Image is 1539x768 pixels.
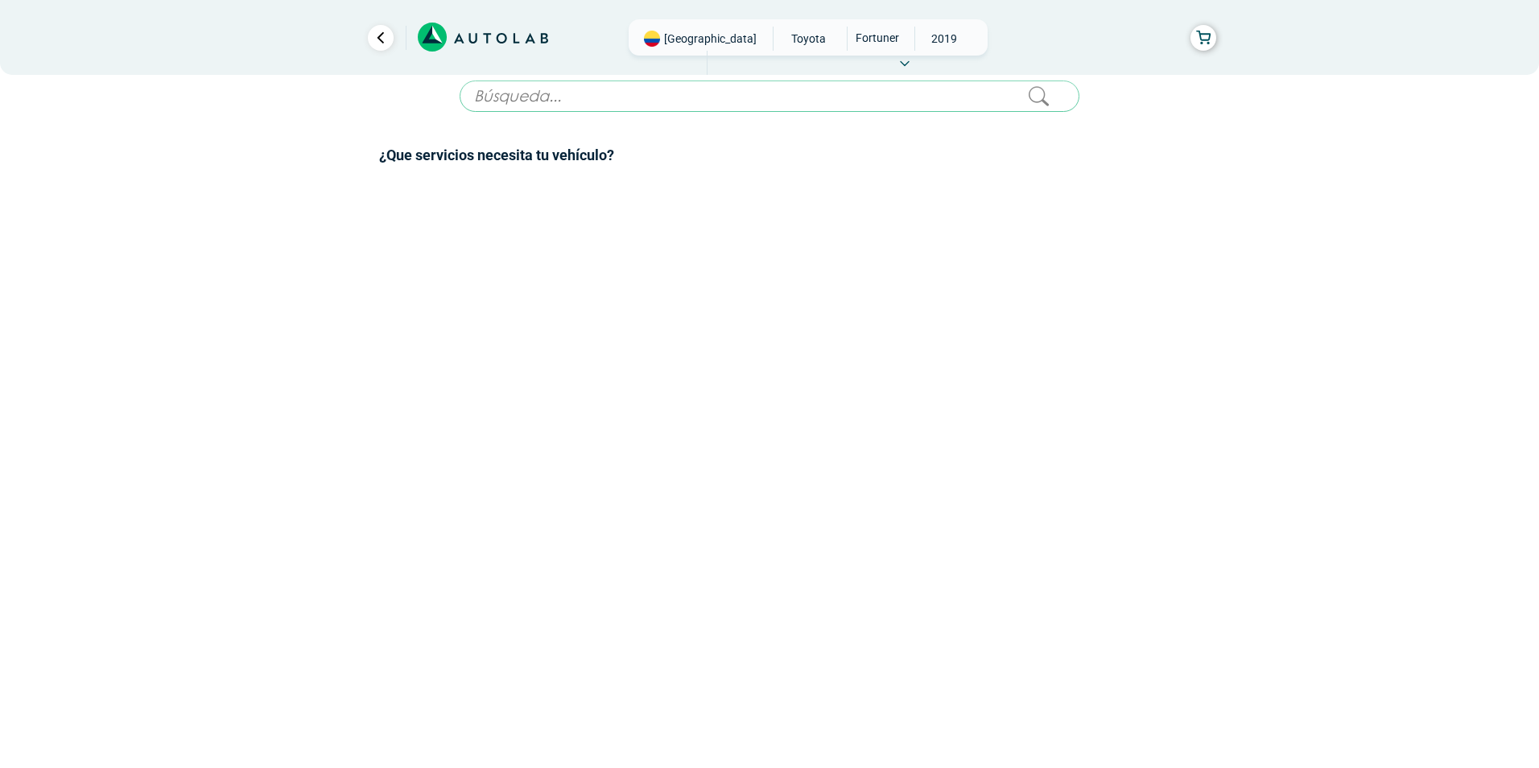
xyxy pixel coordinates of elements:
img: Flag of COLOMBIA [644,31,660,47]
span: TOYOTA [780,27,837,51]
span: FORTUNER [848,27,905,49]
h2: ¿Que servicios necesita tu vehículo? [379,145,1160,166]
input: Búsqueda... [460,81,1079,112]
span: [GEOGRAPHIC_DATA] [664,31,757,47]
a: Ir al paso anterior [368,25,394,51]
span: 2019 [915,27,972,51]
